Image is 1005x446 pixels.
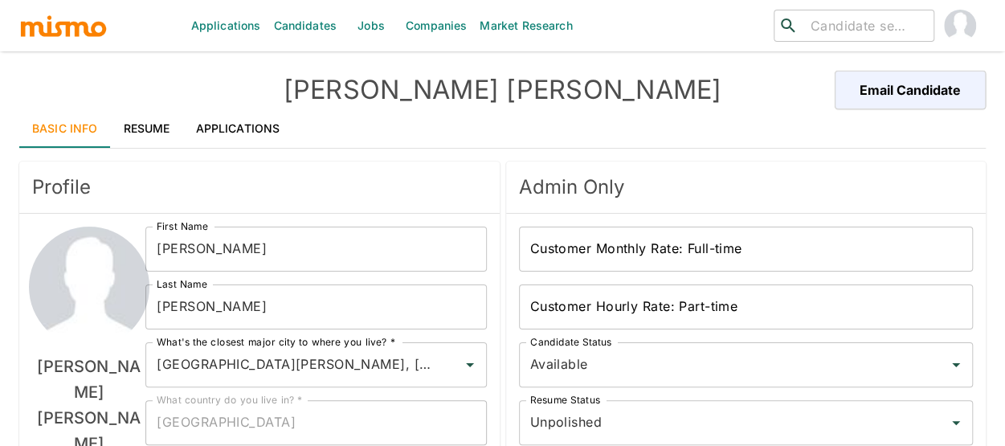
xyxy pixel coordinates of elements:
span: Profile [32,174,487,200]
label: Candidate Status [530,335,611,349]
label: First Name [157,219,208,233]
img: Maia Reyes [944,10,976,42]
img: logo [19,14,108,38]
a: Resume [111,109,183,148]
a: Applications [183,109,293,148]
label: Resume Status [530,393,600,407]
h4: [PERSON_NAME] [PERSON_NAME] [261,74,745,106]
span: Admin Only [519,174,974,200]
label: What's the closest major city to where you live? * [157,335,395,349]
button: Open [459,354,481,376]
button: Open [945,354,967,376]
input: Candidate search [804,14,927,37]
button: Email Candidate [835,71,986,109]
label: Last Name [157,277,207,291]
label: What country do you live in? * [157,393,303,407]
img: Leonardo Vargas [29,227,149,347]
a: Basic Info [19,109,111,148]
button: Open [945,411,967,434]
